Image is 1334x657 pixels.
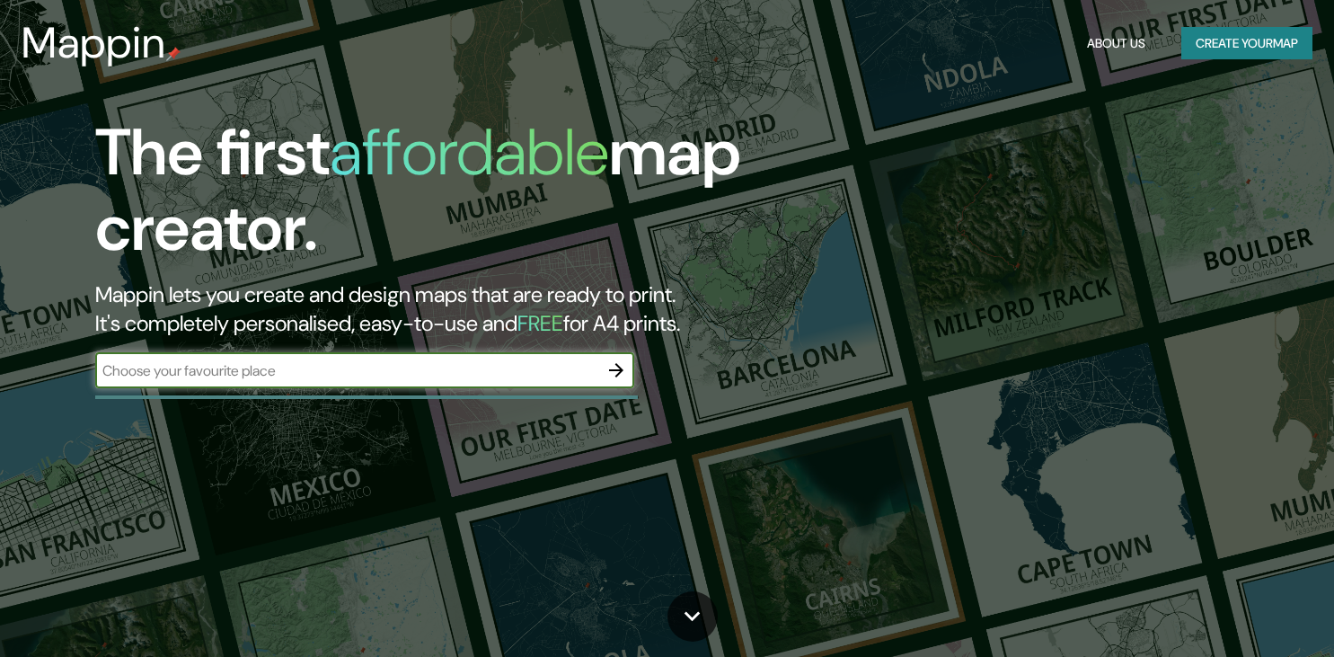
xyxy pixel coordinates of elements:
button: Create yourmap [1181,27,1312,60]
img: mappin-pin [166,47,181,61]
h1: The first map creator. [95,115,763,280]
input: Choose your favourite place [95,360,598,381]
iframe: Help widget launcher [1174,587,1314,637]
h2: Mappin lets you create and design maps that are ready to print. It's completely personalised, eas... [95,280,763,338]
h3: Mappin [22,18,166,68]
h1: affordable [330,111,609,194]
button: About Us [1080,27,1153,60]
h5: FREE [517,309,563,337]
